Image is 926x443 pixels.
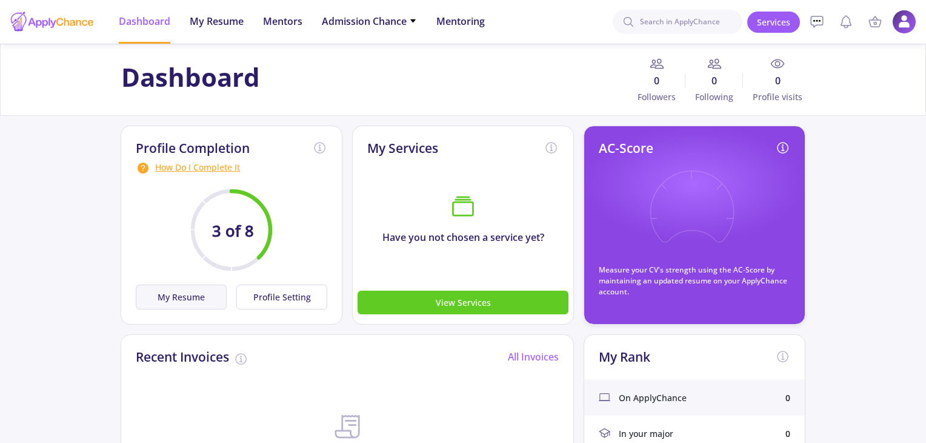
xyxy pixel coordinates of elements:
[628,73,685,88] span: 0
[747,12,800,33] a: Services
[136,350,229,365] h2: Recent Invoices
[236,285,327,309] button: Profile Setting
[785,427,790,440] div: 0
[685,90,743,103] span: Following
[613,10,742,34] input: Search in ApplyChance
[322,14,417,29] span: Admission Chance
[263,14,302,29] span: Mentors
[619,427,673,440] span: In your major
[508,350,559,364] a: All Invoices
[121,62,260,92] h1: Dashboard
[436,14,485,29] span: Mentoring
[190,14,244,29] span: My Resume
[136,285,232,309] a: My Resume
[367,141,438,156] h2: My Services
[599,141,653,156] h2: AC-Score
[136,141,250,156] h2: Profile Completion
[358,291,568,314] button: View Services
[358,296,568,309] a: View Services
[619,391,687,404] span: On ApplyChance
[743,73,805,88] span: 0
[119,14,170,29] span: Dashboard
[743,90,805,103] span: Profile visits
[136,285,227,309] button: My Resume
[212,220,254,242] text: 3 of 8
[136,161,327,175] div: How Do I Complete It
[785,391,790,404] div: 0
[599,350,650,365] h2: My Rank
[232,285,327,309] a: Profile Setting
[353,230,573,245] p: Have you not chosen a service yet?
[599,265,790,297] p: Measure your CV's strength using the AC-Score by maintaining an updated resume on your ApplyChanc...
[685,73,743,88] span: 0
[628,90,685,103] span: Followers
